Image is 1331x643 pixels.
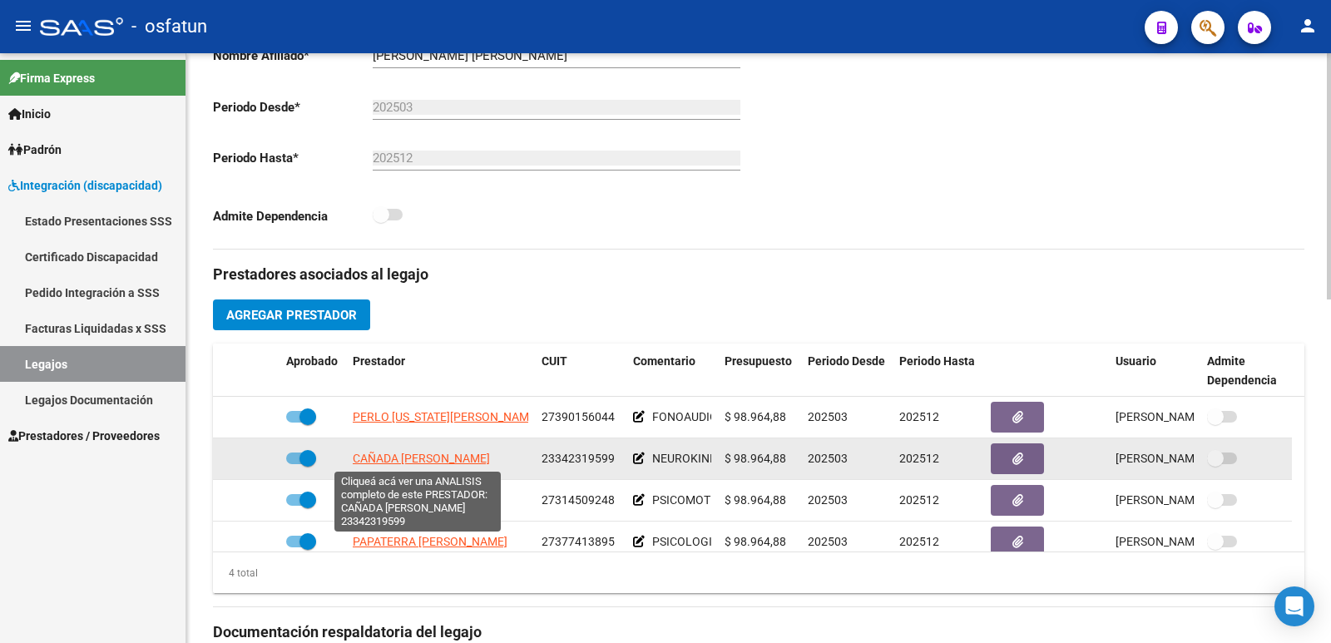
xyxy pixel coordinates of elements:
span: NEUROKINESIOLOGIA [652,452,769,465]
span: 202512 [899,410,939,423]
datatable-header-cell: Periodo Desde [801,344,893,398]
span: Aprobado [286,354,338,368]
span: 23342319599 [542,452,615,465]
span: FONOAUDIOLOGIA [652,410,752,423]
span: [PERSON_NAME] [DATE] [1116,493,1246,507]
span: $ 98.964,88 [725,452,786,465]
datatable-header-cell: Prestador [346,344,535,398]
span: $ 98.964,88 [725,410,786,423]
mat-icon: menu [13,16,33,36]
span: [PERSON_NAME] [DATE] [1116,535,1246,548]
p: Periodo Desde [213,98,373,116]
p: Periodo Hasta [213,149,373,167]
span: Comentario [633,354,695,368]
span: Periodo Desde [808,354,885,368]
span: 202512 [899,493,939,507]
span: PSICOMOTRICIDAD [652,493,755,507]
span: 27390156044 [542,410,615,423]
datatable-header-cell: Aprobado [280,344,346,398]
span: [PERSON_NAME] [353,493,442,507]
span: 27314509248 [542,493,615,507]
span: 202512 [899,535,939,548]
span: 202503 [808,493,848,507]
span: Periodo Hasta [899,354,975,368]
h3: Prestadores asociados al legajo [213,263,1304,286]
span: Integración (discapacidad) [8,176,162,195]
span: $ 98.964,88 [725,493,786,507]
span: $ 98.964,88 [725,535,786,548]
p: Nombre Afiliado [213,47,373,65]
datatable-header-cell: Periodo Hasta [893,344,984,398]
p: Admite Dependencia [213,207,373,225]
div: 4 total [213,564,258,582]
span: 202503 [808,410,848,423]
span: Inicio [8,105,51,123]
button: Agregar Prestador [213,299,370,330]
span: - osfatun [131,8,207,45]
span: [PERSON_NAME] [DATE] [1116,410,1246,423]
span: PAPATERRA [PERSON_NAME] [353,535,507,548]
datatable-header-cell: Usuario [1109,344,1200,398]
span: Usuario [1116,354,1156,368]
span: PERLO [US_STATE][PERSON_NAME] [353,410,539,423]
datatable-header-cell: Presupuesto [718,344,801,398]
span: Agregar Prestador [226,308,357,323]
datatable-header-cell: CUIT [535,344,626,398]
datatable-header-cell: Admite Dependencia [1200,344,1292,398]
span: 27377413895 [542,535,615,548]
mat-icon: person [1298,16,1318,36]
span: [PERSON_NAME] [DATE] [1116,452,1246,465]
datatable-header-cell: Comentario [626,344,718,398]
span: CAÑADA [PERSON_NAME] [353,452,490,465]
span: CUIT [542,354,567,368]
span: 202512 [899,452,939,465]
span: Padrón [8,141,62,159]
div: Open Intercom Messenger [1274,586,1314,626]
span: Presupuesto [725,354,792,368]
span: 202503 [808,535,848,548]
span: 202503 [808,452,848,465]
span: PSICOLOGIA [652,535,720,548]
span: Admite Dependencia [1207,354,1277,387]
span: Prestador [353,354,405,368]
span: Prestadores / Proveedores [8,427,160,445]
span: Firma Express [8,69,95,87]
